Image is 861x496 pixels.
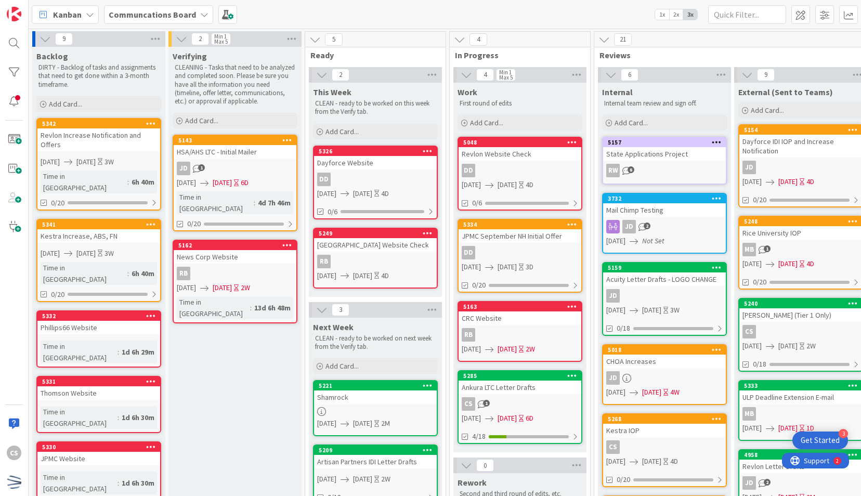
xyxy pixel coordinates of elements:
[459,164,581,177] div: DD
[498,344,517,355] span: [DATE]
[606,371,620,385] div: JD
[458,477,487,488] span: Rework
[76,248,96,259] span: [DATE]
[608,346,726,354] div: 5018
[328,206,337,217] span: 0/6
[526,262,533,272] div: 3D
[314,446,437,455] div: 5209
[642,456,661,467] span: [DATE]
[738,87,833,97] span: External (Sent to Teams)
[37,311,160,334] div: 5332Phillips66 Website
[499,70,512,75] div: Min 1
[22,2,47,14] span: Support
[470,118,503,127] span: Add Card...
[319,382,437,389] div: 5221
[603,355,726,368] div: CHOA Increases
[177,191,254,214] div: Time in [GEOGRAPHIC_DATA]
[37,452,160,465] div: JPMC Website
[622,220,636,233] div: JD
[462,413,481,424] span: [DATE]
[213,282,232,293] span: [DATE]
[41,248,60,259] span: [DATE]
[332,69,349,81] span: 2
[174,136,296,159] div: 5143HSA/AHS LTC - Initial Mailer
[118,477,119,489] span: :
[325,127,359,136] span: Add Card...
[127,176,129,188] span: :
[187,218,201,229] span: 0/20
[742,407,756,421] div: MB
[603,164,726,177] div: RW
[185,116,218,125] span: Add Card...
[526,413,533,424] div: 6D
[353,418,372,429] span: [DATE]
[37,128,160,151] div: Revlon Increase Notification and Offers
[7,446,21,460] div: CS
[173,51,207,61] span: Verifying
[655,9,669,20] span: 1x
[254,197,255,208] span: :
[314,229,437,252] div: 5249[GEOGRAPHIC_DATA] Website Check
[476,459,494,472] span: 0
[462,179,481,190] span: [DATE]
[603,203,726,217] div: Mail Chimp Testing
[191,33,209,45] span: 2
[621,69,638,81] span: 6
[37,220,160,229] div: 5341
[41,341,118,363] div: Time in [GEOGRAPHIC_DATA]
[463,372,581,380] div: 5285
[608,195,726,202] div: 3732
[499,75,513,80] div: Max 5
[41,262,127,285] div: Time in [GEOGRAPHIC_DATA]
[177,162,190,175] div: JD
[314,147,437,156] div: 5326
[174,136,296,145] div: 5143
[603,220,726,233] div: JD
[127,268,129,279] span: :
[806,258,814,269] div: 4D
[778,258,798,269] span: [DATE]
[381,474,390,485] div: 2W
[603,138,726,161] div: 5157State Applications Project
[472,198,482,208] span: 0/6
[683,9,697,20] span: 3x
[606,164,620,177] div: RW
[459,302,581,311] div: 5163
[462,246,475,259] div: DD
[806,176,814,187] div: 4D
[459,371,581,381] div: 5285
[53,8,82,21] span: Kanban
[459,220,581,229] div: 5334
[603,147,726,161] div: State Applications Project
[76,156,96,167] span: [DATE]
[498,262,517,272] span: [DATE]
[381,270,389,281] div: 4D
[603,424,726,437] div: Kestra IOP
[37,377,160,400] div: 5331Thomson Website
[54,4,57,12] div: 2
[472,280,486,291] span: 0/20
[105,248,114,259] div: 3W
[742,476,756,490] div: JD
[177,296,250,319] div: Time in [GEOGRAPHIC_DATA]
[462,344,481,355] span: [DATE]
[37,442,160,465] div: 5330JPMC Website
[177,282,196,293] span: [DATE]
[214,34,227,39] div: Min 1
[778,176,798,187] span: [DATE]
[603,272,726,286] div: Acuity Letter Drafts - LOGO CHANGE
[526,344,535,355] div: 2W
[742,176,762,187] span: [DATE]
[603,414,726,437] div: 5268Kestra IOP
[41,472,118,494] div: Time in [GEOGRAPHIC_DATA]
[255,197,293,208] div: 4d 7h 46m
[319,148,437,155] div: 5326
[129,176,157,188] div: 6h 40m
[119,477,157,489] div: 1d 6h 30m
[37,311,160,321] div: 5332
[118,346,119,358] span: :
[764,479,771,486] span: 2
[742,325,756,338] div: CS
[37,229,160,243] div: Kestra Increase, ABS, FN
[462,397,475,411] div: CS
